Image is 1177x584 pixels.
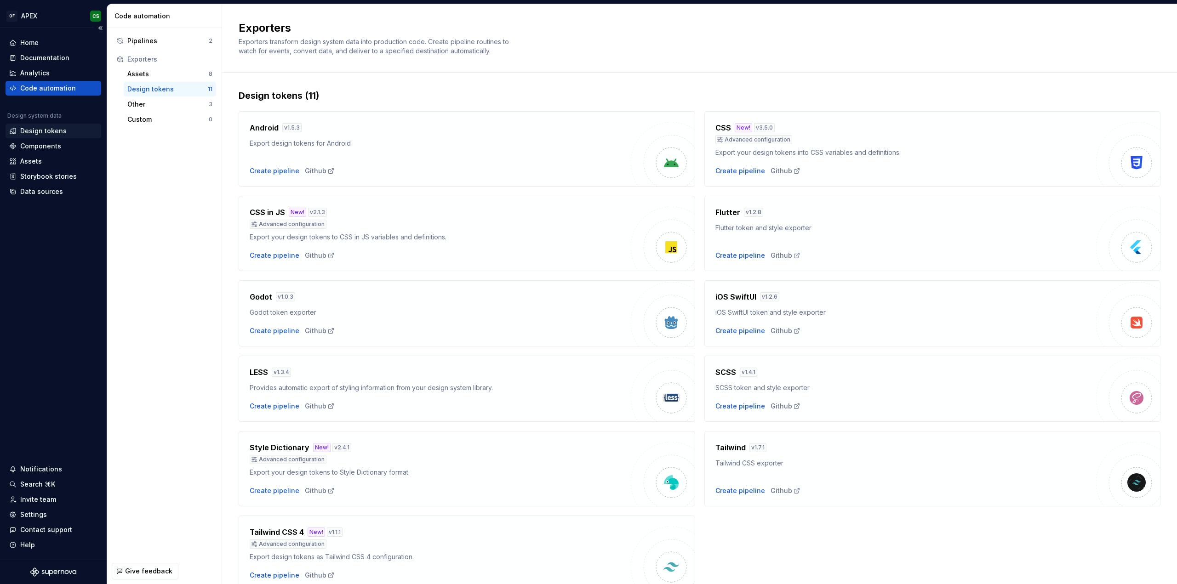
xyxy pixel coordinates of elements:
[250,486,299,495] button: Create pipeline
[125,567,172,576] span: Give feedback
[250,207,285,218] h4: CSS in JS
[276,292,295,301] div: v 1.0.3
[127,55,212,64] div: Exporters
[771,402,800,411] a: Github
[308,527,325,537] div: New!
[771,326,800,335] a: Github
[6,184,101,199] a: Data sources
[305,251,335,260] a: Github
[124,67,216,81] button: Assets8
[6,51,101,65] a: Documentation
[6,11,17,22] div: OF
[272,368,291,377] div: v 1.3.4
[327,527,343,537] div: v 1.1.1
[6,492,101,507] a: Invite team
[313,443,331,452] div: New!
[113,34,216,48] a: Pipelines2
[715,367,736,378] h4: SCSS
[250,122,279,133] h4: Android
[30,567,76,577] svg: Supernova Logo
[239,89,1160,102] div: Design tokens (11)
[250,402,299,411] button: Create pipeline
[735,123,752,132] div: New!
[715,207,740,218] h4: Flutter
[209,116,212,123] div: 0
[20,157,42,166] div: Assets
[94,22,107,34] button: Collapse sidebar
[7,112,62,119] div: Design system data
[239,21,1149,35] h2: Exporters
[715,308,1097,317] div: iOS SwiftUI token and style exporter
[127,69,209,79] div: Assets
[124,82,216,96] button: Design tokens11
[209,70,212,78] div: 8
[20,540,35,550] div: Help
[127,100,209,109] div: Other
[305,166,335,176] div: Github
[250,552,631,561] div: Export design tokens as Tailwind CSS 4 configuration.
[127,85,208,94] div: Design tokens
[282,123,302,132] div: v 1.5.3
[6,462,101,476] button: Notifications
[289,208,306,217] div: New!
[6,81,101,96] a: Code automation
[124,112,216,127] button: Custom0
[740,368,757,377] div: v 1.4.1
[715,135,792,144] div: Advanced configuration
[305,402,335,411] div: Github
[715,442,746,453] h4: Tailwind
[715,291,756,302] h4: iOS SwiftUI
[112,563,178,579] button: Give feedback
[305,486,335,495] a: Github
[20,68,50,78] div: Analytics
[715,251,765,260] button: Create pipeline
[715,166,765,176] button: Create pipeline
[20,495,56,504] div: Invite team
[127,115,209,124] div: Custom
[20,525,72,534] div: Contact support
[305,326,335,335] a: Github
[250,139,631,148] div: Export design tokens for Android
[124,97,216,112] button: Other3
[114,11,218,21] div: Code automation
[715,326,765,335] button: Create pipeline
[715,383,1097,392] div: SCSS token and style exporter
[715,148,1097,157] div: Export your design tokens into CSS variables and definitions.
[250,571,299,580] button: Create pipeline
[20,126,67,136] div: Design tokens
[250,367,268,378] h4: LESS
[250,326,299,335] button: Create pipeline
[715,402,765,411] button: Create pipeline
[209,101,212,108] div: 3
[771,251,800,260] a: Github
[20,142,61,151] div: Components
[20,84,76,93] div: Code automation
[6,139,101,153] a: Components
[250,232,631,242] div: Export your design tokens to CSS in JS variables and definitions.
[305,571,335,580] a: Github
[250,251,299,260] div: Create pipeline
[127,36,209,45] div: Pipelines
[332,443,351,452] div: v 2.4.1
[6,538,101,552] button: Help
[20,465,62,474] div: Notifications
[209,37,212,45] div: 2
[771,166,800,176] a: Github
[6,169,101,184] a: Storybook stories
